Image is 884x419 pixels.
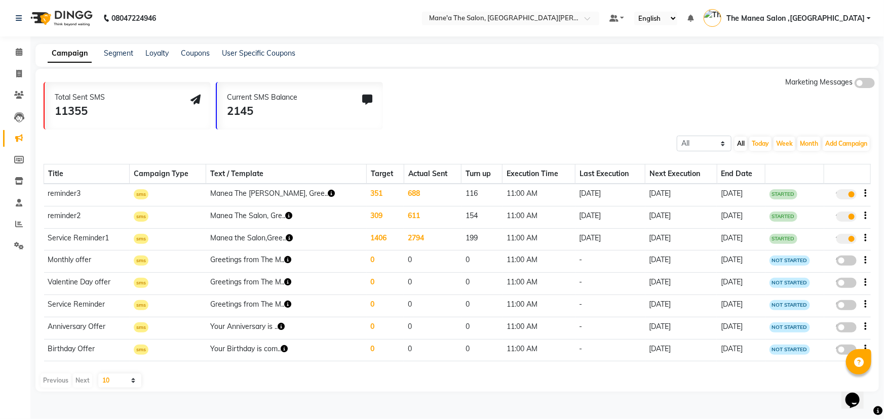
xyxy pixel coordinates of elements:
td: Greetings from The M.. [206,250,367,273]
td: Valentine Day offer [44,273,130,295]
th: Campaign Type [130,164,206,184]
label: true [836,189,857,199]
td: Service Reminder1 [44,228,130,250]
span: sms [134,234,148,244]
td: 11:00 AM [503,295,575,317]
td: Manea the Salon,Gree.. [206,228,367,250]
span: The Manea Salon ,[GEOGRAPHIC_DATA] [726,13,865,24]
td: 0 [367,273,404,295]
label: false [836,322,857,332]
td: [DATE] [645,317,717,339]
button: Month [797,137,821,151]
td: 0 [462,339,503,361]
td: Manea The [PERSON_NAME], Gree.. [206,184,367,206]
td: 0 [404,273,462,295]
td: - [575,295,645,317]
span: sms [134,278,148,288]
span: Marketing Messages [785,77,853,87]
td: 0 [404,317,462,339]
td: [DATE] [645,295,717,317]
td: 0 [462,273,503,295]
td: reminder2 [44,206,130,228]
th: End Date [717,164,765,184]
td: [DATE] [717,273,765,295]
span: sms [134,345,148,355]
span: sms [134,256,148,266]
td: [DATE] [717,339,765,361]
td: 688 [404,184,462,206]
td: - [575,250,645,273]
td: 199 [462,228,503,250]
button: Week [774,137,795,151]
b: 08047224946 [111,4,156,32]
a: Campaign [48,45,92,63]
td: [DATE] [645,206,717,228]
td: Birthday Offer [44,339,130,361]
td: 154 [462,206,503,228]
img: The Manea Salon ,Beeramguda [704,9,721,27]
div: 2145 [227,103,297,119]
td: [DATE] [717,317,765,339]
td: 2794 [404,228,462,250]
td: 351 [367,184,404,206]
td: reminder3 [44,184,130,206]
button: All [735,137,747,151]
label: true [836,212,857,222]
label: false [836,345,857,355]
iframe: chat widget [841,379,874,409]
td: Manea The Salon, Gre.. [206,206,367,228]
td: 11:00 AM [503,339,575,361]
td: 0 [367,295,404,317]
td: 11:00 AM [503,273,575,295]
td: [DATE] [717,206,765,228]
button: Add Campaign [823,137,870,151]
td: Your Anniversary is .. [206,317,367,339]
td: Your Birthday is com.. [206,339,367,361]
label: false [836,278,857,288]
td: Service Reminder [44,295,130,317]
span: sms [134,322,148,332]
td: Monthly offer [44,250,130,273]
span: NOT STARTED [770,300,810,310]
span: NOT STARTED [770,278,810,288]
th: Text / Template [206,164,367,184]
label: true [836,234,857,244]
div: Total Sent SMS [55,92,105,103]
td: 309 [367,206,404,228]
td: [DATE] [575,184,645,206]
td: 11:00 AM [503,206,575,228]
span: STARTED [770,234,797,244]
td: [DATE] [575,206,645,228]
td: 11:00 AM [503,228,575,250]
div: Current SMS Balance [227,92,297,103]
td: 0 [367,317,404,339]
td: [DATE] [645,250,717,273]
td: [DATE] [717,184,765,206]
th: Execution Time [503,164,575,184]
td: 611 [404,206,462,228]
td: 0 [404,295,462,317]
td: [DATE] [717,228,765,250]
td: 0 [462,317,503,339]
td: [DATE] [717,250,765,273]
td: 116 [462,184,503,206]
span: NOT STARTED [770,322,810,332]
span: NOT STARTED [770,345,810,355]
td: 0 [367,250,404,273]
td: [DATE] [575,228,645,250]
div: 11355 [55,103,105,119]
span: STARTED [770,189,797,199]
td: 0 [367,339,404,361]
td: 0 [404,250,462,273]
td: 11:00 AM [503,317,575,339]
td: - [575,317,645,339]
th: Title [44,164,130,184]
th: Target [367,164,404,184]
th: Last Execution [575,164,645,184]
label: false [836,300,857,310]
td: Greetings from The M.. [206,273,367,295]
span: NOT STARTED [770,256,810,266]
a: Loyalty [145,49,169,58]
td: [DATE] [645,184,717,206]
td: 11:00 AM [503,184,575,206]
